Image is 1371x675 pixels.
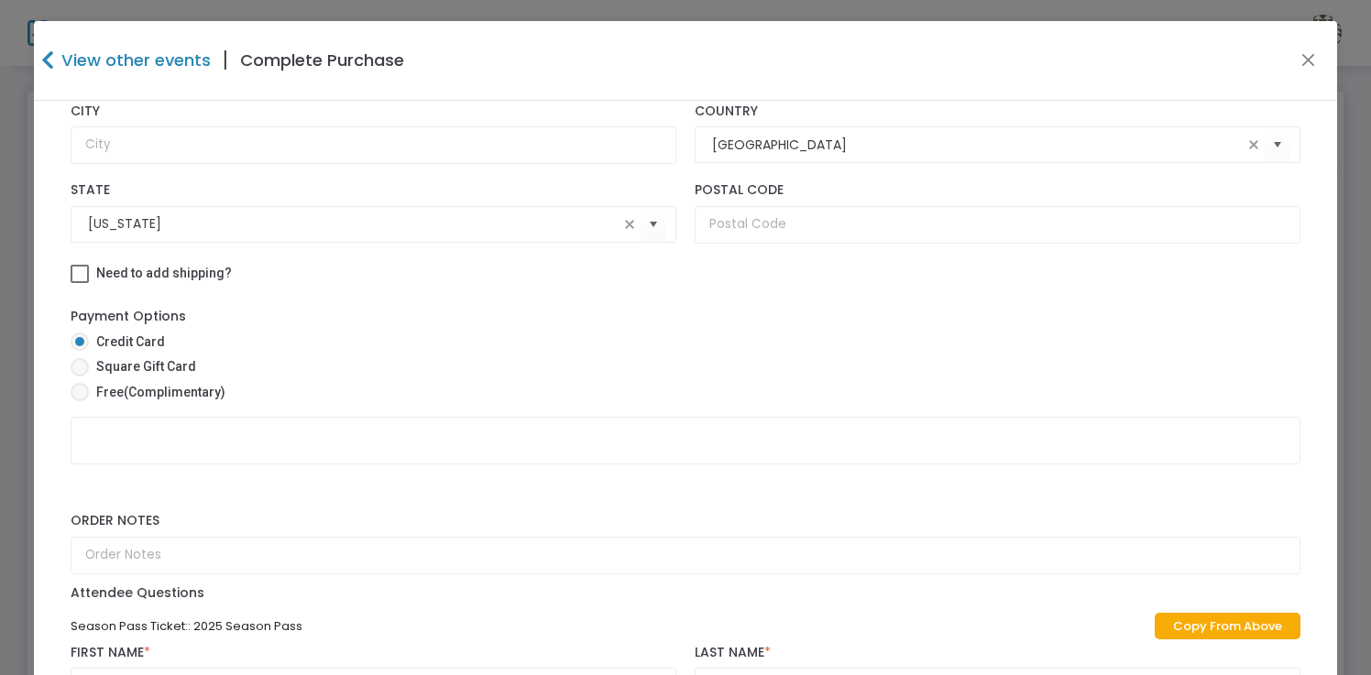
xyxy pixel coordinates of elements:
label: Country [695,103,1300,120]
label: State [71,182,676,199]
button: Close [1296,49,1320,72]
span: Square Gift Card [89,357,196,376]
button: Select [1265,126,1290,164]
input: Select Country [712,136,1243,155]
input: City [71,126,676,164]
label: City [71,103,676,120]
label: Last Name [695,645,1300,661]
a: Copy From Above [1155,613,1300,639]
h4: View other events [57,48,211,72]
label: Postal Code [695,182,1300,199]
label: Order Notes [71,513,1300,529]
span: Season Pass Ticket:: 2025 Season Pass [71,617,302,635]
span: Credit Card [89,332,165,352]
input: Order Notes [71,537,1300,574]
h4: Complete Purchase [240,48,404,72]
label: Payment Options [71,307,186,326]
span: | [211,44,240,77]
input: Postal Code [695,206,1300,244]
label: First Name [71,645,676,661]
span: Need to add shipping? [96,266,232,280]
label: Attendee Questions [71,583,204,603]
iframe: Secure Credit Card Form [71,418,1299,506]
span: clear [619,213,641,235]
span: (Complimentary) [124,385,225,399]
span: clear [1243,134,1265,156]
span: Free [89,383,225,402]
input: Select State [88,214,619,234]
button: Select [641,205,666,243]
